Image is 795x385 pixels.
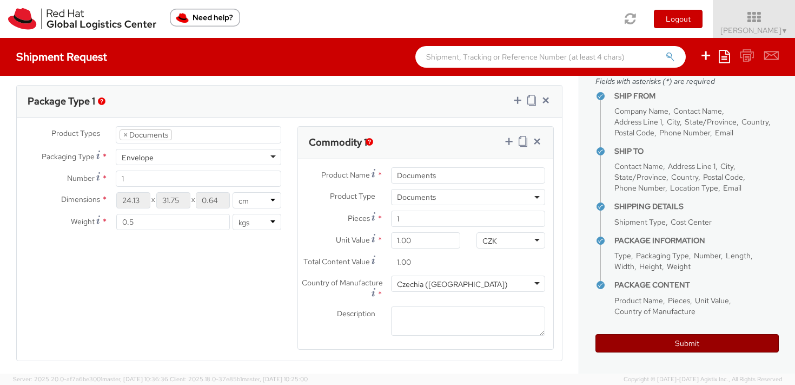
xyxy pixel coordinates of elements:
span: master, [DATE] 10:25:00 [242,375,308,383]
span: Product Name [614,296,663,305]
span: City [667,117,680,127]
span: × [123,130,128,140]
img: rh-logistics-00dfa346123c4ec078e1.svg [8,8,156,30]
span: X [150,192,156,208]
span: Dimensions [61,194,100,204]
span: Packaging Type [42,152,95,161]
h4: Package Content [614,281,779,289]
span: Pieces [348,213,370,223]
span: Documents [397,192,539,202]
span: Company Name [614,106,668,116]
span: Length [726,251,751,260]
span: X [190,192,196,208]
input: Length [116,192,150,208]
span: Email [723,183,741,193]
span: Address Line 1 [668,161,716,171]
span: Packaging Type [636,251,689,260]
span: Phone Number [614,183,665,193]
span: Contact Name [614,161,663,171]
span: Shipment Type [614,217,666,227]
span: Country of Manufacture [302,278,383,288]
span: Address Line 1 [614,117,662,127]
button: Submit [595,334,779,353]
span: Client: 2025.18.0-37e85b1 [170,375,308,383]
span: Copyright © [DATE]-[DATE] Agistix Inc., All Rights Reserved [624,375,782,384]
input: Height [196,192,230,208]
div: Envelope [122,152,154,163]
span: Cost Center [671,217,712,227]
span: State/Province [685,117,737,127]
span: [PERSON_NAME] [720,25,788,35]
span: Weight [71,217,95,226]
h4: Package Information [614,237,779,245]
span: Description [337,309,375,318]
h4: Shipping Details [614,203,779,211]
span: Contact Name [673,106,722,116]
span: Weight [667,262,691,271]
span: State/Province [614,172,666,182]
span: Unit Value [336,235,370,245]
input: Width [156,192,190,208]
h4: Ship From [614,92,779,100]
span: Phone Number [659,128,710,138]
h4: Ship To [614,147,779,155]
span: Type [614,251,631,260]
span: Server: 2025.20.0-af7a6be3001 [13,375,168,383]
span: Product Type [330,191,375,201]
span: Product Types [51,128,100,138]
span: Location Type [670,183,718,193]
span: Product Name [321,170,370,180]
h4: Shipment Request [16,51,107,63]
span: Total Content Value [303,257,370,266]
h3: Commodity 1 [309,137,367,148]
li: Documents [120,129,172,140]
span: ▼ [781,27,788,35]
span: Unit Value [695,296,729,305]
span: Country of Manufacture [614,306,695,316]
div: CZK [482,236,497,246]
span: Country [741,117,769,127]
h3: Package Type 1 [28,96,95,107]
button: Need help? [170,9,240,27]
span: Number [67,173,95,183]
span: Number [694,251,721,260]
div: Czechia ([GEOGRAPHIC_DATA]) [397,279,508,290]
span: Documents [391,189,545,205]
span: Country [671,172,698,182]
span: Postal Code [614,128,654,138]
span: Pieces [668,296,690,305]
span: Email [715,128,733,138]
span: Postal Code [703,172,743,182]
span: City [720,161,733,171]
span: Fields with asterisks (*) are required [595,76,779,87]
button: Logout [654,10,703,28]
span: Height [639,262,662,271]
span: master, [DATE] 10:36:36 [102,375,168,383]
input: Shipment, Tracking or Reference Number (at least 4 chars) [415,46,686,68]
span: Width [614,262,634,271]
